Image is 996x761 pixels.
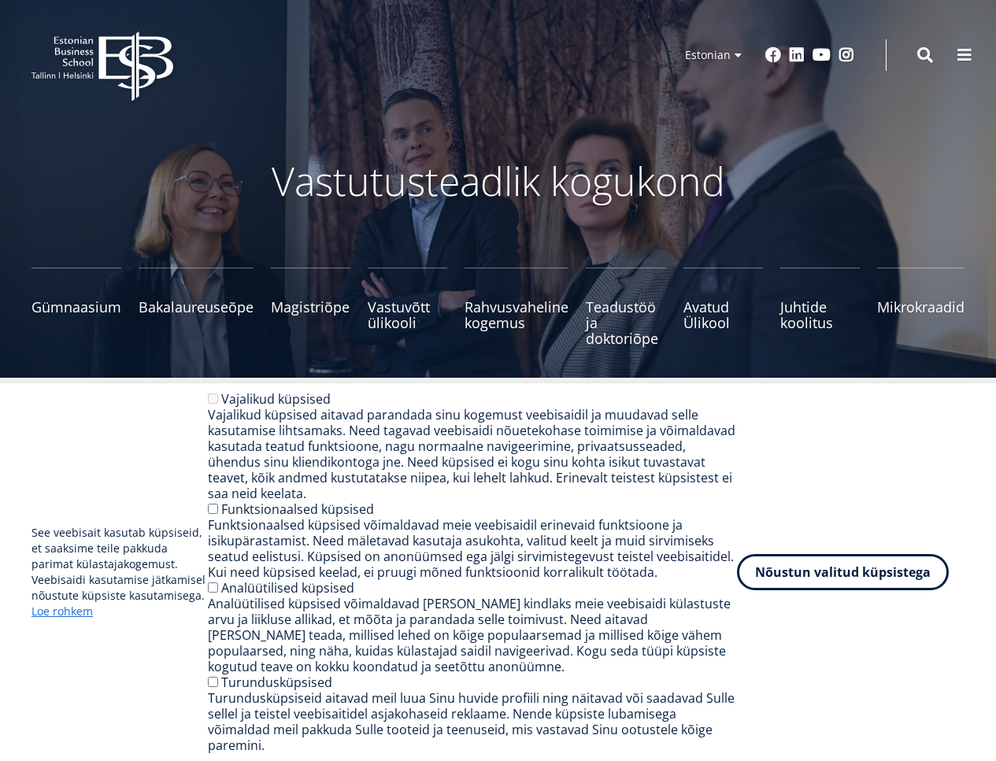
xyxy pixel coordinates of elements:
a: Vastuvõtt ülikooli [368,268,447,346]
a: Rahvusvaheline kogemus [465,268,568,346]
div: Funktsionaalsed küpsised võimaldavad meie veebisaidil erinevaid funktsioone ja isikupärastamist. ... [208,517,738,580]
span: Juhtide koolitus [780,299,860,331]
a: Instagram [839,47,854,63]
a: Linkedin [789,47,805,63]
label: Vajalikud küpsised [221,390,331,408]
a: Loe rohkem [31,604,93,619]
label: Turundusküpsised [221,674,332,691]
span: Teadustöö ja doktoriõpe [586,299,665,346]
span: Rahvusvaheline kogemus [465,299,568,331]
span: Bakalaureuseõpe [139,299,254,315]
a: Bakalaureuseõpe [139,268,254,346]
label: Funktsionaalsed küpsised [221,501,374,518]
a: Avatud Ülikool [683,268,763,346]
button: Nõustun valitud küpsistega [737,554,949,590]
span: Vastuvõtt ülikooli [368,299,447,331]
span: Mikrokraadid [877,299,965,315]
a: Youtube [813,47,831,63]
span: Avatud Ülikool [683,299,763,331]
span: Gümnaasium [31,299,121,315]
p: Vastutusteadlik kogukond [81,157,916,205]
div: Analüütilised küpsised võimaldavad [PERSON_NAME] kindlaks meie veebisaidi külastuste arvu ja liik... [208,596,738,674]
a: Mikrokraadid [877,268,965,346]
a: Magistriõpe [271,268,350,346]
div: Vajalikud küpsised aitavad parandada sinu kogemust veebisaidil ja muudavad selle kasutamise lihts... [208,407,738,501]
a: Juhtide koolitus [780,268,860,346]
label: Analüütilised küpsised [221,579,354,597]
div: Turundusküpsiseid aitavad meil luua Sinu huvide profiili ning näitavad või saadavad Sulle sellel ... [208,690,738,753]
a: Gümnaasium [31,268,121,346]
p: See veebisait kasutab küpsiseid, et saaksime teile pakkuda parimat külastajakogemust. Veebisaidi ... [31,525,208,619]
span: Magistriõpe [271,299,350,315]
a: Teadustöö ja doktoriõpe [586,268,665,346]
a: Facebook [765,47,781,63]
